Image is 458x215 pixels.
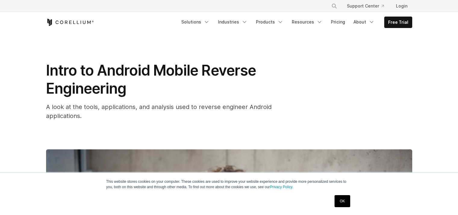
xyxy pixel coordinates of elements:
span: A look at the tools, applications, and analysis used to reverse engineer Android applications. [46,103,272,120]
a: Products [252,17,287,27]
a: Solutions [178,17,213,27]
button: Search [329,1,340,11]
a: Privacy Policy. [270,185,293,189]
a: Resources [288,17,326,27]
a: Free Trial [385,17,412,28]
a: Industries [214,17,251,27]
a: Corellium Home [46,19,94,26]
a: Login [391,1,412,11]
a: OK [335,195,350,207]
p: This website stores cookies on your computer. These cookies are used to improve your website expe... [106,179,352,190]
div: Navigation Menu [178,17,412,28]
span: Intro to Android Mobile Reverse Engineering [46,61,256,97]
a: About [350,17,378,27]
a: Support Center [342,1,389,11]
div: Navigation Menu [324,1,412,11]
a: Pricing [327,17,349,27]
